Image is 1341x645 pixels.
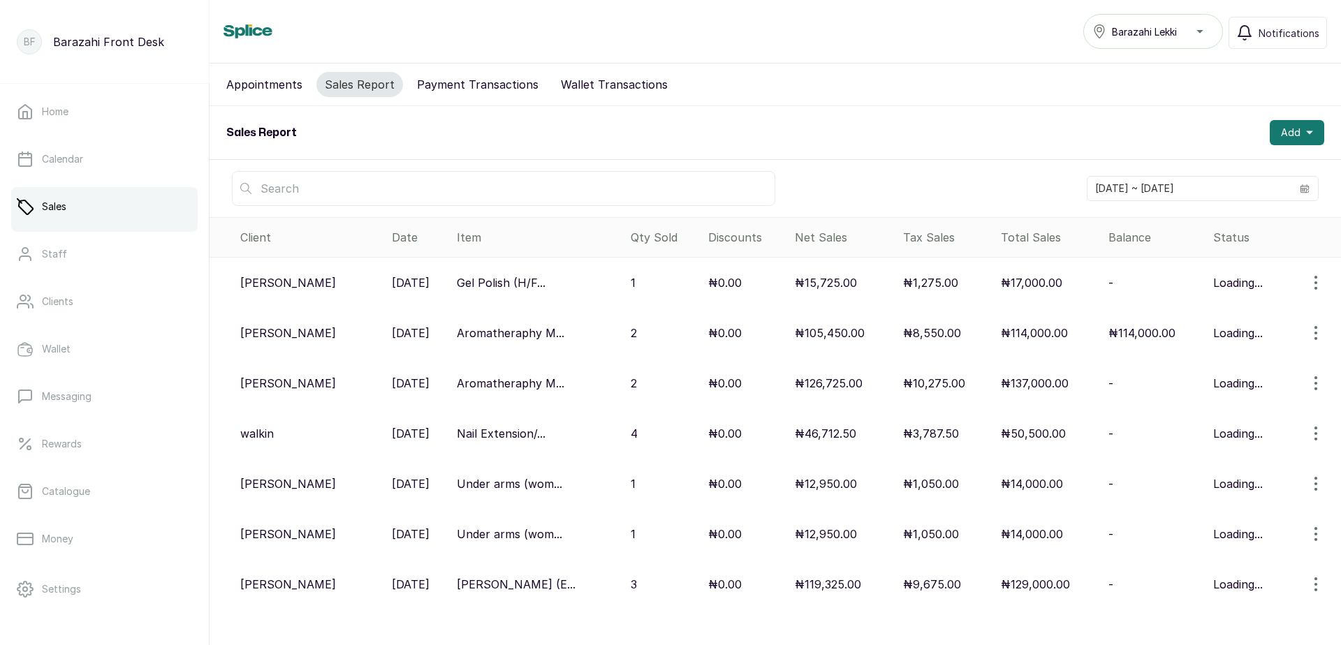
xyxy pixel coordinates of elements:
[631,526,636,542] p: 1
[1108,475,1113,492] p: -
[903,375,965,392] p: ₦10,275.00
[42,152,83,166] p: Calendar
[11,472,198,511] a: Catalogue
[24,35,36,49] p: BF
[457,325,564,341] p: Aromatheraphy M...
[1001,425,1066,442] p: ₦50,500.00
[457,375,564,392] p: Aromatheraphy M...
[708,425,742,442] p: ₦0.00
[903,425,959,442] p: ₦3,787.50
[708,229,784,246] div: Discounts
[392,274,430,291] p: [DATE]
[903,274,958,291] p: ₦1,275.00
[795,229,892,246] div: Net Sales
[316,72,403,97] button: Sales Report
[1087,177,1291,200] input: Select date
[795,475,857,492] p: ₦12,950.00
[795,526,857,542] p: ₦12,950.00
[552,72,676,97] button: Wallet Transactions
[1001,576,1070,593] p: ₦129,000.00
[1001,375,1069,392] p: ₦137,000.00
[1213,274,1263,291] div: Loading...
[631,576,637,593] p: 3
[457,576,576,593] p: [PERSON_NAME] (E...
[42,200,66,214] p: Sales
[11,424,198,464] a: Rewards
[240,274,336,291] p: [PERSON_NAME]
[11,140,198,179] a: Calendar
[903,526,959,542] p: ₦1,050.00
[795,576,861,593] p: ₦119,325.00
[240,475,336,492] p: [PERSON_NAME]
[11,329,198,369] a: Wallet
[1001,325,1068,341] p: ₦114,000.00
[1001,274,1062,291] p: ₦17,000.00
[11,235,198,274] a: Staff
[1300,184,1310,193] svg: calendar
[708,576,742,593] p: ₦0.00
[240,375,336,392] p: [PERSON_NAME]
[226,124,297,141] h1: Sales Report
[1281,126,1300,140] span: Add
[42,484,90,498] p: Catalogue
[392,325,430,341] p: [DATE]
[392,576,430,593] p: [DATE]
[240,425,274,442] p: walkin
[11,187,198,226] a: Sales
[1108,375,1113,392] p: -
[42,105,68,119] p: Home
[457,274,545,291] p: Gel Polish (H/F...
[240,325,336,341] p: [PERSON_NAME]
[631,375,637,392] p: 2
[903,325,961,341] p: ₦8,550.00
[1213,229,1335,246] div: Status
[457,425,545,442] p: Nail Extension/...
[42,532,73,546] p: Money
[631,274,636,291] p: 1
[240,229,381,246] div: Client
[1213,475,1263,492] div: Loading...
[708,274,742,291] p: ₦0.00
[1001,229,1097,246] div: Total Sales
[1108,229,1202,246] div: Balance
[631,229,697,246] div: Qty Sold
[240,576,336,593] p: [PERSON_NAME]
[708,526,742,542] p: ₦0.00
[11,377,198,416] a: Messaging
[1270,120,1324,145] button: Add
[457,526,562,542] p: Under arms (wom...
[795,375,863,392] p: ₦126,725.00
[42,342,71,356] p: Wallet
[1108,526,1113,542] p: -
[392,375,430,392] p: [DATE]
[795,425,856,442] p: ₦46,712.50
[903,229,990,246] div: Tax Sales
[1108,425,1113,442] p: -
[708,475,742,492] p: ₦0.00
[392,526,430,542] p: [DATE]
[1213,576,1263,593] div: Loading...
[409,72,547,97] button: Payment Transactions
[1108,576,1113,593] p: -
[232,171,775,206] input: Search
[708,325,742,341] p: ₦0.00
[42,247,67,261] p: Staff
[218,72,311,97] button: Appointments
[795,274,857,291] p: ₦15,725.00
[1108,325,1175,341] p: ₦114,000.00
[1001,475,1063,492] p: ₦14,000.00
[457,475,562,492] p: Under arms (wom...
[631,475,636,492] p: 1
[42,437,82,451] p: Rewards
[392,229,446,246] div: Date
[631,325,637,341] p: 2
[1229,17,1327,49] button: Notifications
[1213,425,1263,442] div: Loading...
[392,475,430,492] p: [DATE]
[42,582,81,596] p: Settings
[11,282,198,321] a: Clients
[1259,26,1319,40] span: Notifications
[1213,526,1263,542] div: Loading...
[631,425,638,442] p: 4
[11,92,198,131] a: Home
